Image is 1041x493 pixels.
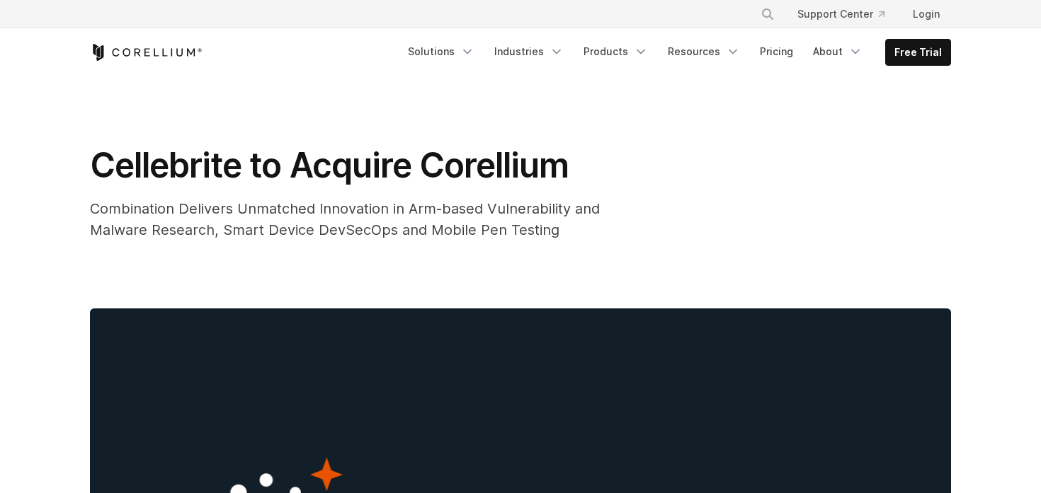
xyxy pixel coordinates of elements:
a: Industries [486,39,572,64]
a: Support Center [786,1,896,27]
a: Corellium Home [90,44,203,61]
a: About [804,39,871,64]
a: Login [901,1,951,27]
a: Pricing [751,39,802,64]
a: Resources [659,39,749,64]
a: Free Trial [886,40,950,65]
span: Combination Delivers Unmatched Innovation in Arm-based Vulnerability and Malware Research, Smart ... [90,200,600,238]
div: Navigation Menu [744,1,951,27]
button: Search [755,1,780,27]
a: Solutions [399,39,483,64]
a: Products [575,39,656,64]
div: Navigation Menu [399,39,951,66]
span: Cellebrite to Acquire Corellium [90,144,569,186]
